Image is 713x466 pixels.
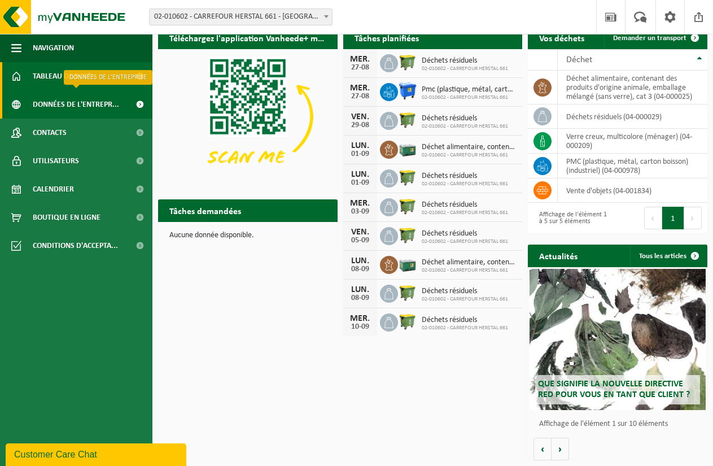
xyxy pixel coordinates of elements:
[349,141,371,150] div: LUN.
[613,34,686,42] span: Demander un transport
[349,55,371,64] div: MER.
[398,225,417,245] img: WB-1100-HPE-GN-50
[6,441,189,466] iframe: chat widget
[558,178,707,203] td: vente d'objets (04-001834)
[422,114,508,123] span: Déchets résiduels
[158,199,252,221] h2: Tâches demandées
[398,81,417,101] img: WB-1100-HPE-BE-01
[349,285,371,294] div: LUN.
[349,112,371,121] div: VEN.
[422,296,508,303] span: 02-010602 - CARREFOUR HERSTAL 661
[33,203,100,232] span: Boutique en ligne
[398,312,417,331] img: WB-1100-HPE-GN-50
[349,294,371,302] div: 08-09
[684,207,702,229] button: Next
[349,256,371,265] div: LUN.
[644,207,662,229] button: Previous
[349,265,371,273] div: 08-09
[558,104,707,129] td: déchets résiduels (04-000029)
[349,84,371,93] div: MER.
[349,179,371,187] div: 01-09
[422,181,508,188] span: 02-010602 - CARREFOUR HERSTAL 661
[422,316,508,325] span: Déchets résiduels
[398,283,417,302] img: WB-1100-HPE-GN-50
[158,49,338,184] img: Download de VHEPlus App
[33,90,119,119] span: Données de l'entrepr...
[343,27,430,49] h2: Tâches planifiées
[552,438,569,460] button: Volgende
[528,27,596,49] h2: Vos déchets
[33,147,79,175] span: Utilisateurs
[398,254,417,273] img: PB-LB-0680-HPE-GN-01
[422,238,508,245] span: 02-010602 - CARREFOUR HERSTAL 661
[398,110,417,129] img: WB-1100-HPE-GN-50
[398,168,417,187] img: WB-1100-HPE-GN-50
[349,150,371,158] div: 01-09
[33,34,74,62] span: Navigation
[349,314,371,323] div: MER.
[528,245,589,267] h2: Actualités
[33,232,118,260] span: Conditions d'accepta...
[422,143,517,152] span: Déchet alimentaire, contenant des produits d'origine animale, emballage mélangé ...
[398,53,417,72] img: WB-1100-HPE-GN-50
[149,8,333,25] span: 02-010602 - CARREFOUR HERSTAL 661 - HERSTAL
[422,172,508,181] span: Déchets résiduels
[422,210,508,216] span: 02-010602 - CARREFOUR HERSTAL 661
[349,323,371,331] div: 10-09
[566,55,592,64] span: Déchet
[422,258,517,267] span: Déchet alimentaire, contenant des produits d'origine animale, emballage mélangé ...
[539,420,702,428] p: Affichage de l'élément 1 sur 10 éléments
[604,27,706,49] a: Demander un transport
[169,232,326,239] p: Aucune donnée disponible.
[422,66,508,72] span: 02-010602 - CARREFOUR HERSTAL 661
[422,229,508,238] span: Déchets résiduels
[349,237,371,245] div: 05-09
[422,85,517,94] span: Pmc (plastique, métal, carton boisson) (industriel)
[422,56,508,66] span: Déchets résiduels
[558,129,707,154] td: verre creux, multicolore (ménager) (04-000209)
[349,228,371,237] div: VEN.
[398,139,417,158] img: PB-LB-0680-HPE-GN-01
[158,27,338,49] h2: Téléchargez l'application Vanheede+ maintenant!
[422,267,517,274] span: 02-010602 - CARREFOUR HERSTAL 661
[422,152,517,159] span: 02-010602 - CARREFOUR HERSTAL 661
[422,123,508,130] span: 02-010602 - CARREFOUR HERSTAL 661
[398,197,417,216] img: WB-1100-HPE-GN-50
[349,199,371,208] div: MER.
[422,287,508,296] span: Déchets résiduels
[422,94,517,101] span: 02-010602 - CARREFOUR HERSTAL 661
[33,175,74,203] span: Calendrier
[150,9,332,25] span: 02-010602 - CARREFOUR HERSTAL 661 - HERSTAL
[422,201,508,210] span: Déchets résiduels
[558,71,707,104] td: déchet alimentaire, contenant des produits d'origine animale, emballage mélangé (sans verre), cat...
[558,154,707,178] td: PMC (plastique, métal, carton boisson) (industriel) (04-000978)
[33,62,94,90] span: Tableau de bord
[422,325,508,332] span: 02-010602 - CARREFOUR HERSTAL 661
[533,438,552,460] button: Vorige
[349,93,371,101] div: 27-08
[630,245,706,267] a: Tous les articles
[530,269,705,410] a: Que signifie la nouvelle directive RED pour vous en tant que client ?
[349,121,371,129] div: 29-08
[349,170,371,179] div: LUN.
[662,207,684,229] button: 1
[349,208,371,216] div: 03-09
[533,206,612,230] div: Affichage de l'élément 1 à 5 sur 5 éléments
[538,380,690,399] span: Que signifie la nouvelle directive RED pour vous en tant que client ?
[33,119,67,147] span: Contacts
[349,64,371,72] div: 27-08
